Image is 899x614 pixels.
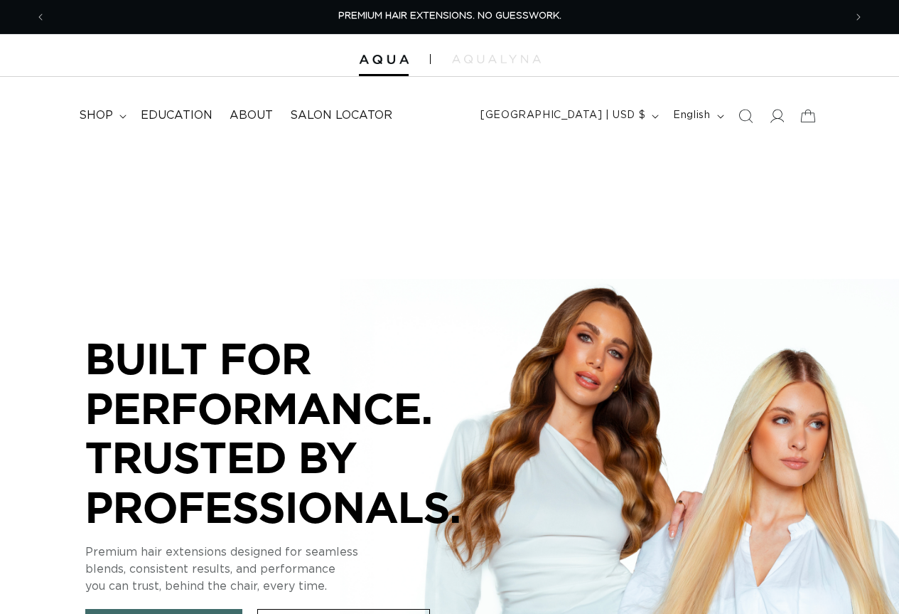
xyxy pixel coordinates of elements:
p: BUILT FOR PERFORMANCE. TRUSTED BY PROFESSIONALS. [85,334,512,531]
a: Education [132,100,221,132]
a: About [221,100,281,132]
span: Salon Locator [290,108,392,123]
span: shop [79,108,113,123]
span: About [230,108,273,123]
span: PREMIUM HAIR EXTENSIONS. NO GUESSWORK. [338,11,561,21]
p: Premium hair extensions designed for seamless blends, consistent results, and performance you can... [85,544,512,595]
summary: shop [70,100,132,132]
a: Salon Locator [281,100,401,132]
button: Previous announcement [25,4,56,31]
button: English [664,102,729,129]
button: [GEOGRAPHIC_DATA] | USD $ [472,102,664,129]
button: Next announcement [843,4,874,31]
summary: Search [730,100,761,132]
img: aqualyna.com [452,55,541,63]
span: Education [141,108,212,123]
img: Aqua Hair Extensions [359,55,409,65]
span: [GEOGRAPHIC_DATA] | USD $ [480,108,645,123]
span: English [673,108,710,123]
